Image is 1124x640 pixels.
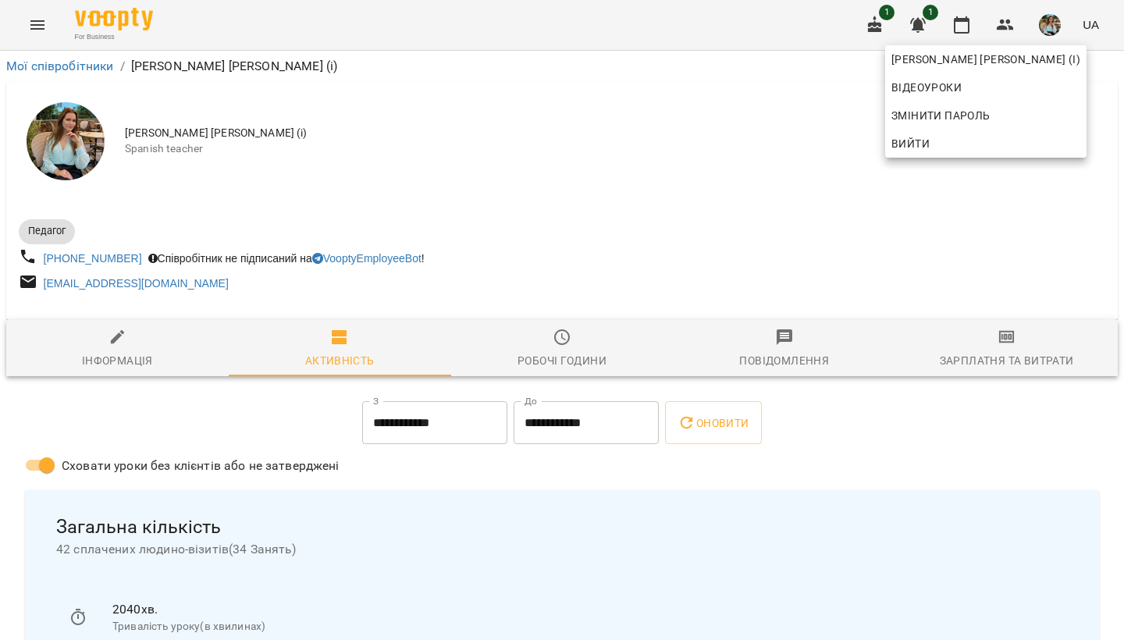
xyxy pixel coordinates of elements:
[891,106,1080,125] span: Змінити пароль
[885,45,1087,73] a: [PERSON_NAME] [PERSON_NAME] (і)
[885,130,1087,158] button: Вийти
[885,73,968,101] a: Відеоуроки
[891,50,1080,69] span: [PERSON_NAME] [PERSON_NAME] (і)
[891,78,962,97] span: Відеоуроки
[885,101,1087,130] a: Змінити пароль
[891,134,930,153] span: Вийти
